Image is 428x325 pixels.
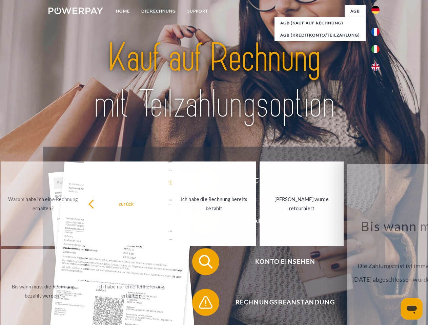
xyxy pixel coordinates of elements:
[192,248,368,275] button: Konto einsehen
[371,6,380,14] img: de
[176,195,252,213] div: Ich habe die Rechnung bereits bezahlt
[88,199,164,208] div: zurück
[371,28,380,36] img: fr
[274,17,366,29] a: AGB (Kauf auf Rechnung)
[48,7,103,14] img: logo-powerpay-white.svg
[192,289,368,316] button: Rechnungsbeanstandung
[371,63,380,71] img: en
[202,248,368,275] span: Konto einsehen
[202,289,368,316] span: Rechnungsbeanstandung
[197,294,214,311] img: qb_warning.svg
[136,5,182,17] a: DIE RECHNUNG
[274,29,366,41] a: AGB (Kreditkonto/Teilzahlung)
[345,5,366,17] a: agb
[197,253,214,270] img: qb_search.svg
[182,5,214,17] a: SUPPORT
[110,5,136,17] a: Home
[371,45,380,53] img: it
[264,195,340,213] div: [PERSON_NAME] wurde retourniert
[5,282,81,300] div: Bis wann muss die Rechnung bezahlt werden?
[401,298,423,320] iframe: Schaltfläche zum Öffnen des Messaging-Fensters
[93,282,169,300] div: Ich habe nur eine Teillieferung erhalten
[5,195,81,213] div: Warum habe ich eine Rechnung erhalten?
[65,32,363,130] img: title-powerpay_de.svg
